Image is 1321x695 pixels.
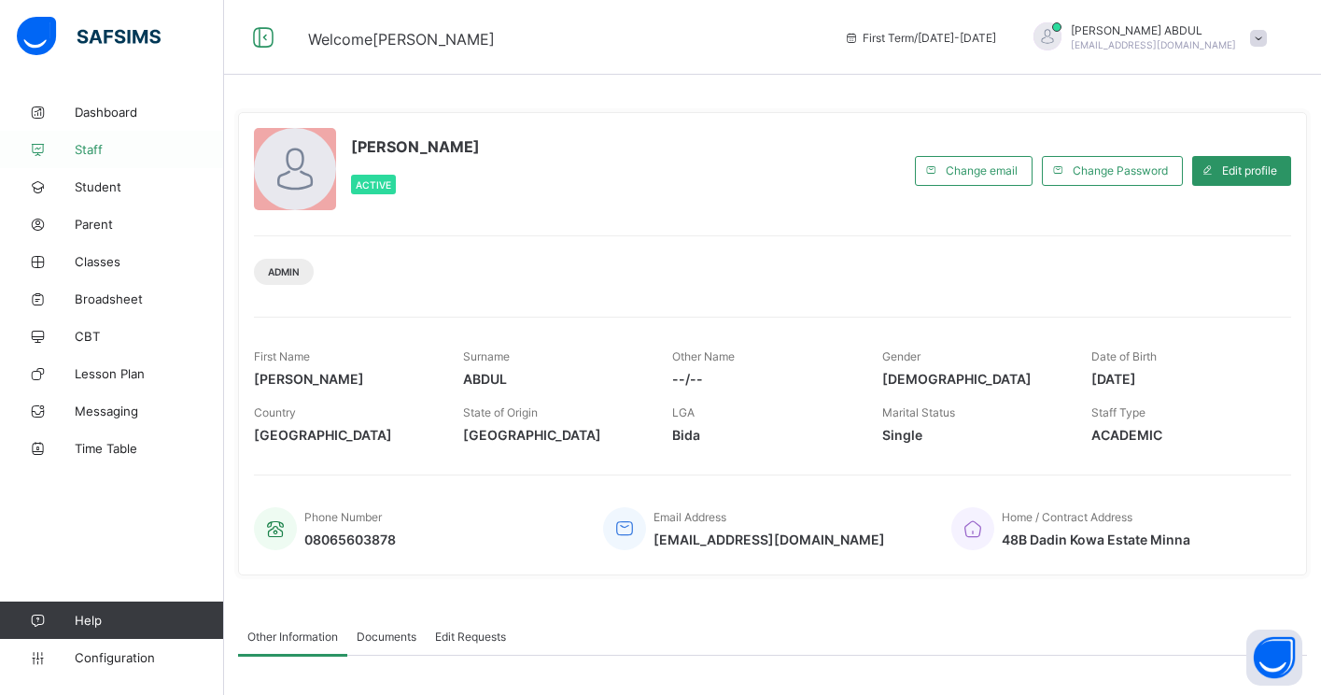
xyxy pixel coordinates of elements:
[1091,405,1145,419] span: Staff Type
[1002,510,1132,524] span: Home / Contract Address
[1071,39,1236,50] span: [EMAIL_ADDRESS][DOMAIN_NAME]
[75,291,224,306] span: Broadsheet
[356,179,391,191] span: Active
[75,441,224,456] span: Time Table
[254,371,435,387] span: [PERSON_NAME]
[1073,163,1168,177] span: Change Password
[463,405,538,419] span: State of Origin
[1091,349,1157,363] span: Date of Birth
[75,404,224,418] span: Messaging
[882,427,1063,443] span: Single
[75,105,224,120] span: Dashboard
[1015,22,1276,53] div: SAHEEDABDUL
[75,650,223,665] span: Configuration
[254,405,296,419] span: Country
[75,329,224,344] span: CBT
[254,427,435,443] span: [GEOGRAPHIC_DATA]
[1246,630,1302,686] button: Open asap
[1002,532,1190,547] span: 48B Dadin Kowa Estate Minna
[672,427,853,443] span: Bida
[653,510,726,524] span: Email Address
[1222,163,1277,177] span: Edit profile
[308,30,495,49] span: Welcome [PERSON_NAME]
[75,613,223,628] span: Help
[1071,23,1236,37] span: [PERSON_NAME] ABDUL
[304,532,396,547] span: 08065603878
[463,371,644,387] span: ABDUL
[672,371,853,387] span: --/--
[463,349,510,363] span: Surname
[672,349,735,363] span: Other Name
[304,510,382,524] span: Phone Number
[247,630,338,644] span: Other Information
[268,266,300,277] span: Admin
[435,630,506,644] span: Edit Requests
[17,17,161,56] img: safsims
[254,349,310,363] span: First Name
[75,142,224,157] span: Staff
[882,371,1063,387] span: [DEMOGRAPHIC_DATA]
[75,254,224,269] span: Classes
[1091,371,1272,387] span: [DATE]
[75,366,224,381] span: Lesson Plan
[946,163,1018,177] span: Change email
[882,349,920,363] span: Gender
[463,427,644,443] span: [GEOGRAPHIC_DATA]
[75,179,224,194] span: Student
[653,532,885,547] span: [EMAIL_ADDRESS][DOMAIN_NAME]
[351,137,480,156] span: [PERSON_NAME]
[844,31,996,45] span: session/term information
[75,217,224,232] span: Parent
[882,405,955,419] span: Marital Status
[1091,427,1272,443] span: ACADEMIC
[357,630,416,644] span: Documents
[672,405,695,419] span: LGA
